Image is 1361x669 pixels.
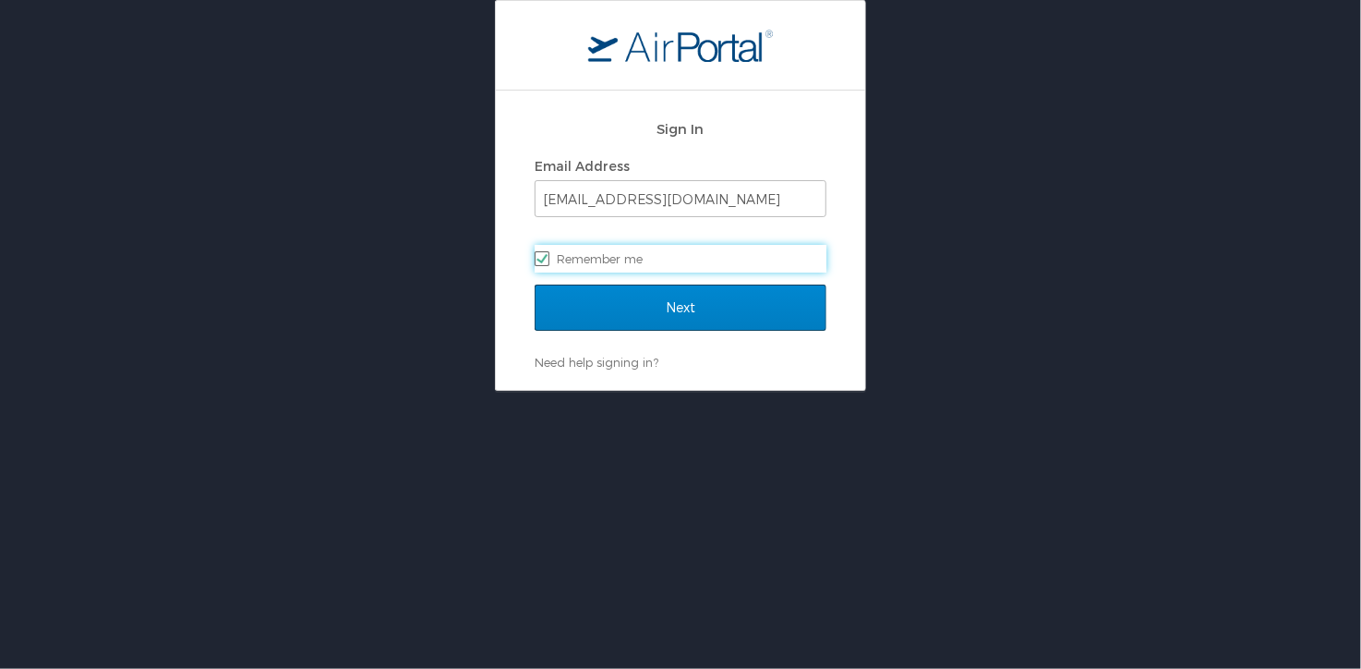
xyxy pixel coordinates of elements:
[535,285,826,331] input: Next
[588,29,773,62] img: logo
[535,158,630,174] label: Email Address
[535,355,658,370] a: Need help signing in?
[535,245,826,273] label: Remember me
[535,118,826,140] h2: Sign In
